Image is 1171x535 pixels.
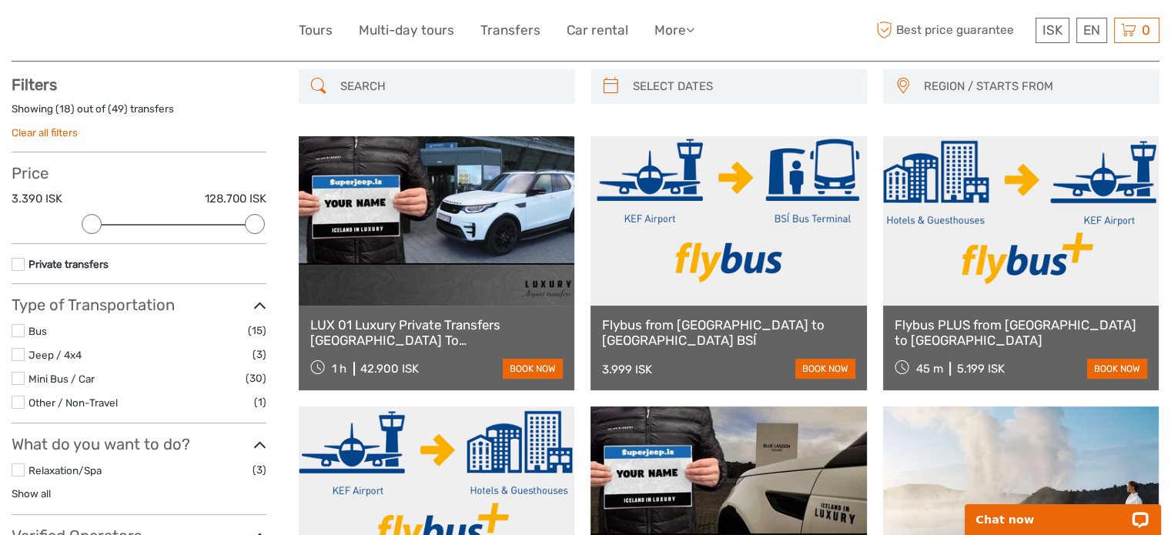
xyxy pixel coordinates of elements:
[915,362,942,376] span: 45 m
[895,317,1147,349] a: Flybus PLUS from [GEOGRAPHIC_DATA] to [GEOGRAPHIC_DATA]
[503,359,563,379] a: book now
[627,73,860,100] input: SELECT DATES
[654,19,694,42] a: More
[359,19,454,42] a: Multi-day tours
[1042,22,1062,38] span: ISK
[12,164,266,182] h3: Price
[360,362,419,376] div: 42.900 ISK
[332,362,346,376] span: 1 h
[567,19,628,42] a: Car rental
[299,19,333,42] a: Tours
[28,396,118,409] a: Other / Non-Travel
[254,393,266,411] span: (1)
[480,19,540,42] a: Transfers
[1076,18,1107,43] div: EN
[602,317,855,349] a: Flybus from [GEOGRAPHIC_DATA] to [GEOGRAPHIC_DATA] BSÍ
[28,258,109,270] a: Private transfers
[12,296,266,314] h3: Type of Transportation
[12,102,266,125] div: Showing ( ) out of ( ) transfers
[602,363,652,376] div: 3.999 ISK
[28,373,95,385] a: Mini Bus / Car
[28,325,47,337] a: Bus
[253,461,266,479] span: (3)
[246,369,266,387] span: (30)
[248,322,266,339] span: (15)
[956,362,1004,376] div: 5.199 ISK
[59,102,71,116] label: 18
[955,487,1171,535] iframe: LiveChat chat widget
[872,18,1032,43] span: Best price guarantee
[12,191,62,207] label: 3.390 ISK
[112,102,124,116] label: 49
[28,464,102,476] a: Relaxation/Spa
[205,191,266,207] label: 128.700 ISK
[1087,359,1147,379] a: book now
[310,317,563,349] a: LUX 01 Luxury Private Transfers [GEOGRAPHIC_DATA] To [GEOGRAPHIC_DATA]
[253,346,266,363] span: (3)
[917,74,1152,99] button: REGION / STARTS FROM
[795,359,855,379] a: book now
[334,73,567,100] input: SEARCH
[12,435,266,453] h3: What do you want to do?
[12,126,78,139] a: Clear all filters
[28,349,82,361] a: Jeep / 4x4
[1139,22,1153,38] span: 0
[12,487,51,500] a: Show all
[12,75,57,94] strong: Filters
